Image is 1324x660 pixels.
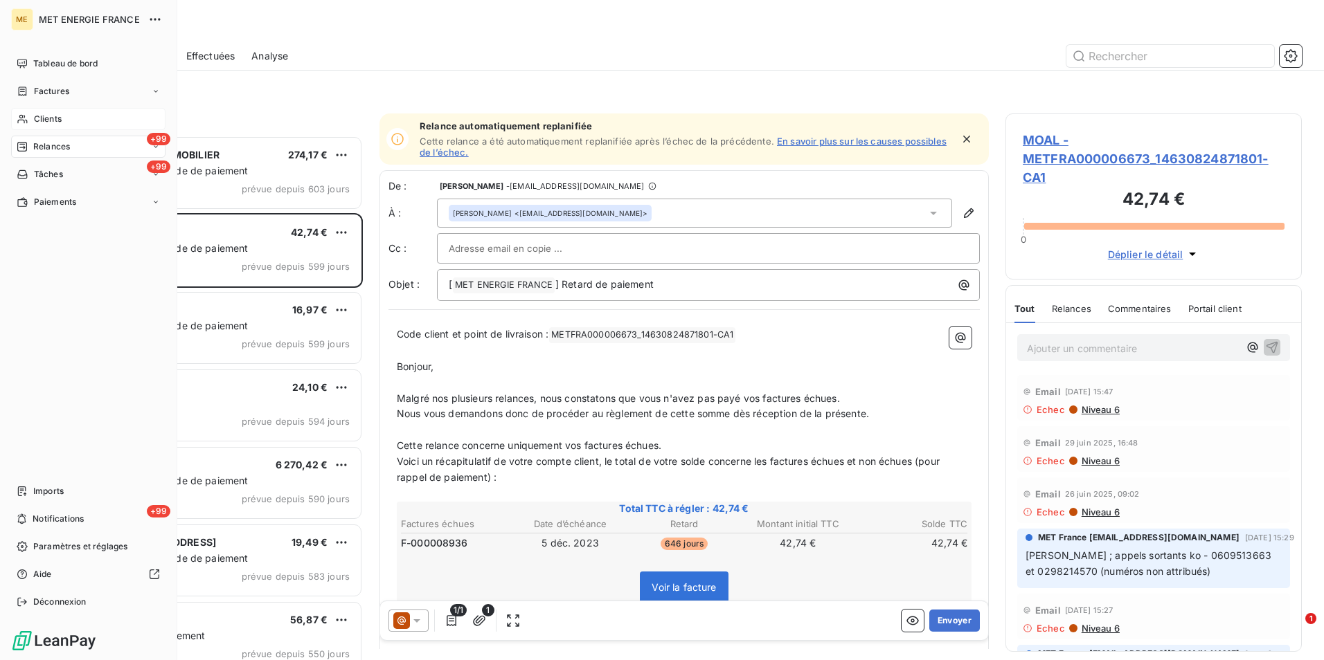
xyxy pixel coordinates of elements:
[1037,623,1065,634] span: Echec
[449,238,598,259] input: Adresse email en copie ...
[1188,303,1242,314] span: Portail client
[397,360,433,372] span: Bonjour,
[450,604,467,616] span: 1/1
[388,206,437,220] label: À :
[1080,623,1120,634] span: Niveau 6
[242,261,350,272] span: prévue depuis 599 jours
[33,513,84,525] span: Notifications
[506,182,644,190] span: - [EMAIL_ADDRESS][DOMAIN_NAME]
[514,535,626,551] td: 5 déc. 2023
[290,614,328,625] span: 56,87 €
[1080,455,1120,466] span: Niveau 6
[1021,234,1026,245] span: 0
[1065,387,1113,396] span: [DATE] 15:47
[1065,606,1113,614] span: [DATE] 15:27
[33,568,52,580] span: Aide
[33,540,127,553] span: Paramètres et réglages
[251,49,288,63] span: Analyse
[482,604,494,616] span: 1
[549,327,735,343] span: METFRA000006673_14630824871801-CA1
[147,505,170,517] span: +99
[34,113,62,125] span: Clients
[1277,613,1310,646] iframe: Intercom live chat
[242,648,350,659] span: prévue depuis 550 jours
[1026,549,1274,577] span: [PERSON_NAME] ; appels sortants ko - 0609513663 et 0298214570 (numéros non attribués)
[453,277,555,293] span: MET ENERGIE FRANCE
[242,571,350,582] span: prévue depuis 583 jours
[420,136,774,147] span: Cette relance a été automatiquement replanifiée après l’échec de la précédente.
[33,140,70,153] span: Relances
[34,168,63,181] span: Tâches
[742,517,854,531] th: Montant initial TTC
[453,208,512,218] span: [PERSON_NAME]
[147,133,170,145] span: +99
[1052,303,1091,314] span: Relances
[288,149,328,161] span: 274,17 €
[1035,386,1061,397] span: Email
[1037,506,1065,517] span: Echec
[399,502,969,515] span: Total TTC à régler : 42,74 €
[1108,247,1183,262] span: Déplier le détail
[856,517,968,531] th: Solde TTC
[397,328,548,340] span: Code client et point de livraison :
[242,493,350,504] span: prévue depuis 590 jours
[628,517,740,531] th: Retard
[34,196,76,208] span: Paiements
[34,85,69,98] span: Factures
[400,517,512,531] th: Factures échues
[292,304,328,315] span: 16,97 €
[1014,303,1035,314] span: Tout
[33,596,87,608] span: Déconnexion
[1023,131,1285,187] span: MOAL - METFRA000006673_14630824871801-CA1
[1023,187,1285,214] h3: 42,74 €
[929,609,980,632] button: Envoyer
[39,14,140,25] span: MET ENERGIE FRANCE
[291,226,328,238] span: 42,74 €
[742,535,854,551] td: 42,74 €
[1037,404,1065,415] span: Echec
[453,208,647,218] div: <[EMAIL_ADDRESS][DOMAIN_NAME]>
[33,485,64,497] span: Imports
[292,381,328,393] span: 24,10 €
[242,416,350,427] span: prévue depuis 594 jours
[1108,303,1172,314] span: Commentaires
[1065,439,1138,447] span: 29 juin 2025, 16:48
[1037,455,1065,466] span: Echec
[276,459,328,470] span: 6 270,42 €
[1245,533,1294,542] span: [DATE] 15:29
[397,455,942,483] span: Voici un récapitulatif de votre compte client, le total de votre solde concerne les factures échu...
[242,183,350,194] span: prévue depuis 603 jours
[449,278,452,290] span: [
[1245,650,1294,658] span: [DATE] 09:19
[242,338,350,349] span: prévue depuis 599 jours
[388,278,420,290] span: Objet :
[397,392,840,404] span: Malgré nos plusieurs relances, nous constatons que vous n'avez pas payé vos factures échues.
[420,136,947,158] a: En savoir plus sur les causes possibles de l’échec.
[856,535,968,551] td: 42,74 €
[420,120,951,131] span: Relance automatiquement replanifiée
[1038,648,1240,660] span: MET France [EMAIL_ADDRESS][DOMAIN_NAME]
[1065,490,1140,498] span: 26 juin 2025, 09:02
[1104,246,1204,262] button: Déplier le détail
[292,536,328,548] span: 19,49 €
[11,630,97,652] img: Logo LeanPay
[11,563,165,585] a: Aide
[397,407,869,419] span: Nous vous demandons donc de procéder au règlement de cette somme dès réception de la présente.
[1066,45,1274,67] input: Rechercher
[1080,404,1120,415] span: Niveau 6
[440,182,503,190] span: [PERSON_NAME]
[66,136,363,660] div: grid
[186,49,235,63] span: Effectuées
[514,517,626,531] th: Date d’échéance
[1080,506,1120,517] span: Niveau 6
[661,538,708,550] span: 646 jours
[397,439,661,451] span: Cette relance concerne uniquement vos factures échues.
[401,536,468,550] span: F-000008936
[33,57,98,70] span: Tableau de bord
[1035,437,1061,448] span: Email
[652,581,716,593] span: Voir la facture
[11,8,33,30] div: ME
[1305,613,1316,624] span: 1
[1038,531,1240,544] span: MET France [EMAIL_ADDRESS][DOMAIN_NAME]
[555,278,654,290] span: ] Retard de paiement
